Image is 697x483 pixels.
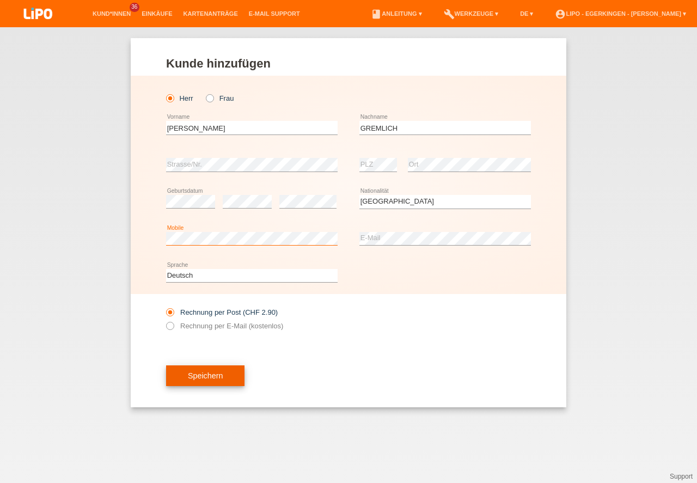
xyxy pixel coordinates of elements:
[11,22,65,30] a: LIPO pay
[549,10,692,17] a: account_circleLIPO - Egerkingen - [PERSON_NAME] ▾
[166,322,283,330] label: Rechnung per E-Mail (kostenlos)
[243,10,305,17] a: E-Mail Support
[444,9,455,20] i: build
[166,94,193,102] label: Herr
[166,94,173,101] input: Herr
[136,10,178,17] a: Einkäufe
[166,365,244,386] button: Speichern
[206,94,213,101] input: Frau
[178,10,243,17] a: Kartenanträge
[515,10,539,17] a: DE ▾
[438,10,504,17] a: buildWerkzeuge ▾
[670,473,693,480] a: Support
[166,308,278,316] label: Rechnung per Post (CHF 2.90)
[130,3,139,12] span: 36
[166,57,531,70] h1: Kunde hinzufügen
[188,371,223,380] span: Speichern
[206,94,234,102] label: Frau
[371,9,382,20] i: book
[166,308,173,322] input: Rechnung per Post (CHF 2.90)
[555,9,566,20] i: account_circle
[87,10,136,17] a: Kund*innen
[365,10,427,17] a: bookAnleitung ▾
[166,322,173,335] input: Rechnung per E-Mail (kostenlos)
